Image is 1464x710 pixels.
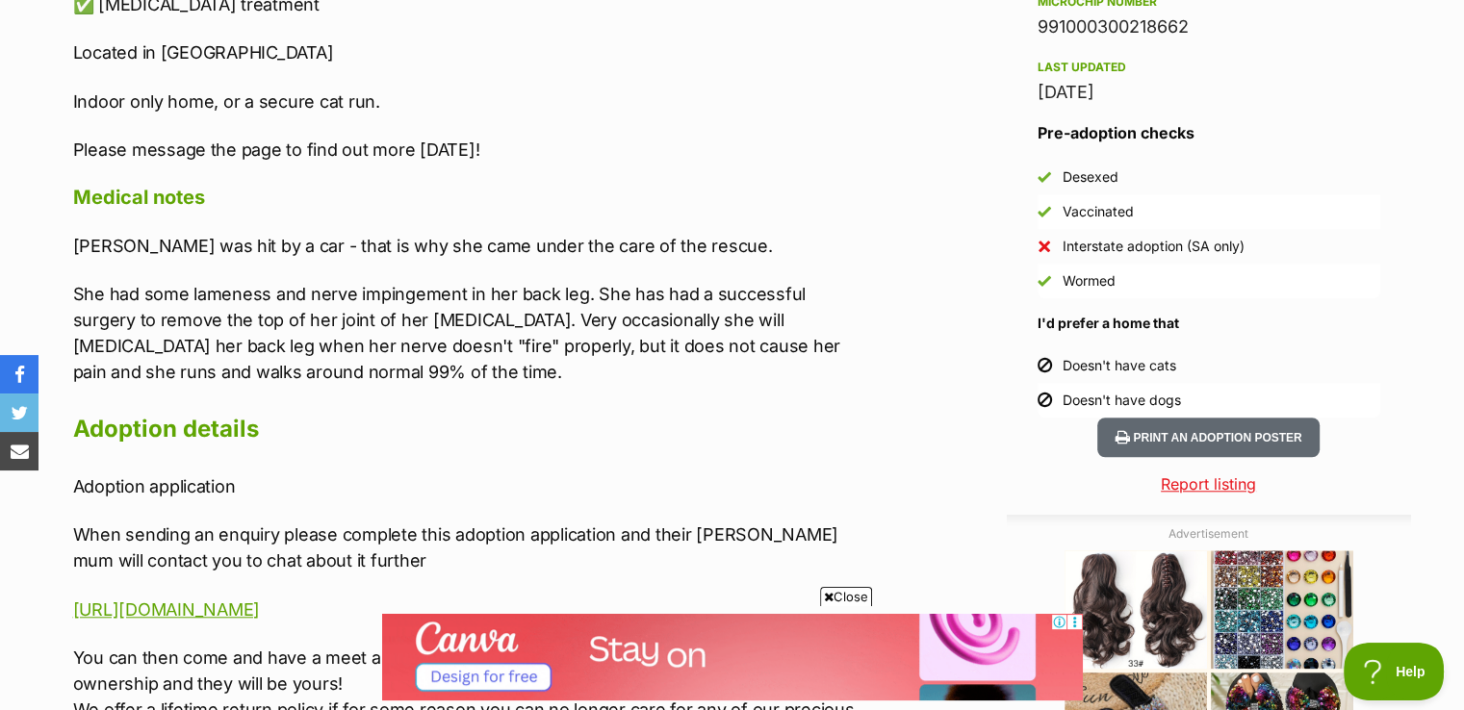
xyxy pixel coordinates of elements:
div: Vaccinated [1063,202,1134,221]
span: Close [820,587,872,606]
img: Yes [1038,274,1051,288]
div: Last updated [1038,60,1380,75]
img: Yes [1038,170,1051,184]
div: Doesn't have dogs [1063,391,1181,410]
p: [PERSON_NAME] was hit by a car - that is why she came under the care of the rescue. [73,233,868,259]
div: [DATE] [1038,79,1380,106]
h4: I'd prefer a home that [1038,314,1380,333]
img: No [1038,240,1051,253]
h2: Adoption details [73,408,868,450]
h4: Medical notes [73,185,868,210]
div: Interstate adoption (SA only) [1063,237,1245,256]
div: Doesn't have cats [1063,356,1176,375]
a: Report listing [1007,472,1411,495]
div: Wormed [1063,271,1116,291]
p: Please message the page to find out more [DATE]! [73,137,868,163]
h3: Pre-adoption checks [1038,121,1380,144]
button: Print an adoption poster [1097,418,1319,457]
p: Located in [GEOGRAPHIC_DATA] [73,39,868,65]
iframe: Advertisement [382,614,1083,700]
a: [URL][DOMAIN_NAME] [73,599,260,620]
iframe: Help Scout Beacon - Open [1344,643,1445,700]
p: She had some lameness and nerve impingement in her back leg. She has had a successful surgery to ... [73,281,868,385]
p: When sending an enquiry please complete this adoption application and their [PERSON_NAME] mum wil... [73,521,868,573]
div: Desexed [1063,167,1118,187]
img: Yes [1038,205,1051,218]
div: 991000300218662 [1038,13,1380,40]
p: Adoption application [73,473,868,499]
p: Indoor only home, or a secure cat run. [73,89,868,114]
